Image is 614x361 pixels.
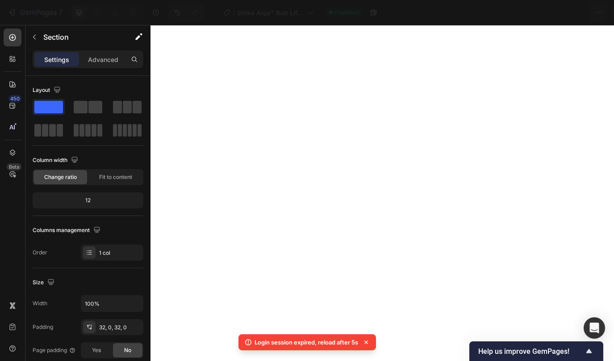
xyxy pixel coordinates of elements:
[34,194,142,207] div: 12
[33,323,53,331] div: Padding
[33,84,63,96] div: Layout
[233,8,235,17] span: /
[150,25,614,361] iframe: Design area
[33,224,102,237] div: Columns management
[440,8,498,17] span: 1 product assigned
[124,346,131,354] span: No
[562,8,585,17] div: Publish
[43,32,117,42] p: Section
[7,163,21,170] div: Beta
[88,55,118,64] p: Advanced
[334,8,359,17] span: Published
[99,249,141,257] div: 1 col
[584,317,605,339] div: Open Intercom Messenger
[81,295,143,311] input: Auto
[237,8,304,17] span: Strike Algo™ Butt Lifting Leggings | High Jumpsuit sports yoga | Tummy Control for Workout
[168,4,205,21] div: Undo/Redo
[44,55,69,64] p: Settings
[44,173,77,181] span: Change ratio
[92,346,101,354] span: Yes
[58,7,63,18] p: 7
[529,9,544,17] span: Save
[33,154,80,166] div: Column width
[33,277,56,289] div: Size
[99,324,141,332] div: 32, 0, 32, 0
[8,95,21,102] div: 450
[255,338,358,347] p: Login session expired, reload after 5s
[99,173,132,181] span: Fit to content
[432,4,518,21] button: 1 product assigned
[555,4,592,21] button: Publish
[478,347,584,356] span: Help us improve GemPages!
[478,346,594,357] button: Show survey - Help us improve GemPages!
[33,249,47,257] div: Order
[4,4,67,21] button: 7
[33,299,47,307] div: Width
[522,4,551,21] button: Save
[33,346,76,354] div: Page padding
